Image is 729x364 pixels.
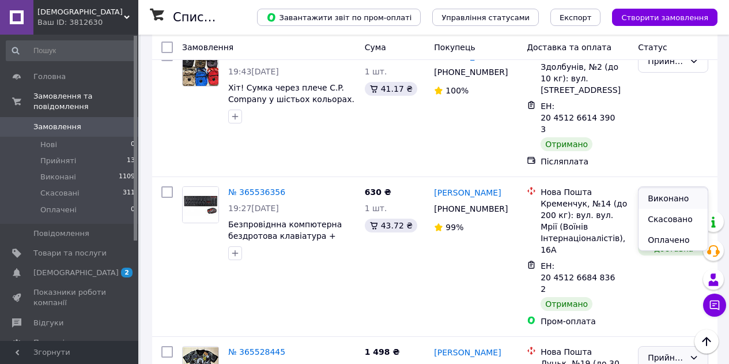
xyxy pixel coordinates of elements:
a: Безпровіднна компютерна бездротова клавіатура + мишка HK6500 з адаптером чорного кольору [228,220,347,264]
span: 311 [123,188,135,198]
button: Чат з покупцем [703,294,726,317]
span: Експорт [560,13,592,22]
span: 2 [121,268,133,277]
span: Оплачені [40,205,77,215]
span: 0 [131,205,135,215]
span: Показники роботи компанії [33,287,107,308]
div: 41.17 ₴ [365,82,417,96]
li: Скасовано [639,209,708,230]
span: 13 [127,156,135,166]
button: Управління статусами [432,9,539,26]
span: 19:27[DATE] [228,204,279,213]
div: Прийнято [648,351,685,364]
span: 1 498 ₴ [365,347,400,357]
span: Cума [365,43,386,52]
span: Повідомлення [33,228,89,239]
div: Прийнято [648,55,685,67]
span: Доставка та оплата [527,43,611,52]
div: Здолбунів, №2 (до 10 кг): вул. [STREET_ADDRESS] [541,61,629,96]
span: Виконані [40,172,76,182]
span: 630 ₴ [365,187,391,197]
span: Покупці [33,337,65,348]
img: Фото товару [183,187,218,223]
span: Покупець [434,43,475,52]
a: [PERSON_NAME] [434,347,501,358]
a: Створити замовлення [600,12,717,21]
span: Скасовані [40,188,80,198]
a: Хіт! Сумка через плече C.P. Company у шістьох кольорах. Месенджер C.P. Company(Чорний, Сірий, Хак... [228,83,355,138]
span: Товари та послуги [33,248,107,258]
span: ЕН: 20 4512 6684 8362 [541,261,615,294]
span: Замовлення [182,43,233,52]
div: [PHONE_NUMBER] [432,64,508,80]
a: № 365536356 [228,187,285,197]
a: Фото товару [182,186,219,223]
li: Виконано [639,188,708,209]
button: Експорт [550,9,601,26]
span: Нові [40,140,57,150]
span: 1 шт. [365,67,387,76]
span: Статус [638,43,667,52]
span: Прийняті [40,156,76,166]
span: 99% [445,223,463,232]
span: Управління статусами [441,13,530,22]
span: 1 шт. [365,204,387,213]
h1: Список замовлень [173,10,290,24]
span: 100% [445,86,469,95]
a: Фото товару [182,50,219,87]
span: Замовлення та повідомлення [33,91,138,112]
span: Відгуки [33,318,63,328]
span: ЕН: 20 4512 6614 3903 [541,102,615,134]
a: № 365528445 [228,347,285,357]
div: 43.72 ₴ [365,219,417,232]
button: Завантажити звіт по пром-оплаті [257,9,421,26]
div: Пром-оплата [541,316,629,327]
div: Нова Пошта [541,186,629,198]
span: Створити замовлення [621,13,708,22]
button: Створити замовлення [612,9,717,26]
a: [PERSON_NAME] [434,187,501,198]
div: [PHONE_NUMBER] [432,201,508,217]
li: Оплачено [639,230,708,250]
span: 1109 [119,172,135,182]
span: Завантажити звіт по пром-оплаті [266,12,411,22]
span: Замовлення [33,122,81,132]
div: Отримано [541,137,592,151]
button: Наверх [694,329,719,354]
span: Gudok [37,7,124,17]
span: 0 [131,140,135,150]
div: Кременчук, №14 (до 200 кг): вул. вул. Мрії (Воїнів Інтернаціоналістів), 16А [541,198,629,256]
span: Головна [33,72,66,82]
span: 19:43[DATE] [228,67,279,76]
div: Отримано [541,297,592,311]
input: Пошук [6,40,136,61]
div: Ваш ID: 3812630 [37,17,138,28]
div: Післяплата [541,156,629,167]
img: Фото товару [183,50,218,86]
span: [DEMOGRAPHIC_DATA] [33,268,119,278]
div: Нова Пошта [541,346,629,358]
